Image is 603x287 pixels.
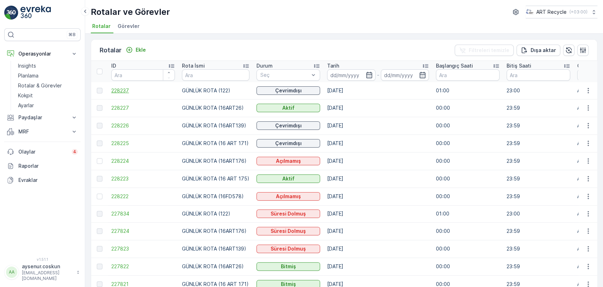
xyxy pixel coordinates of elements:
div: Toggle Row Selected [97,88,102,93]
td: [DATE] [324,188,432,205]
p: 23:59 [507,104,570,111]
p: GÜNLÜK ROTA (16ART176) [182,228,249,235]
input: Ara [507,69,570,81]
p: ART Recycle [536,8,567,16]
button: Bitmiş [256,262,320,271]
p: 00:00 [436,140,499,147]
p: Süresi Dolmuş [271,245,306,252]
a: Evraklar [4,173,81,187]
div: AA [6,266,17,278]
p: 23:00 [507,87,570,94]
input: Ara [436,69,499,81]
td: [DATE] [324,82,432,99]
button: MRF [4,125,81,139]
input: Ara [182,69,249,81]
div: Toggle Row Selected [97,140,102,146]
a: 227823 [111,245,175,252]
a: Insights [15,61,81,71]
a: 227822 [111,263,175,270]
p: ( +03:00 ) [569,9,587,15]
p: Rota İsmi [182,62,205,69]
div: Toggle Row Selected [97,228,102,234]
a: 228237 [111,87,175,94]
p: 00:00 [436,157,499,165]
p: 00:00 [436,228,499,235]
p: Evraklar [18,177,78,184]
td: [DATE] [324,99,432,117]
a: 228223 [111,175,175,182]
p: Paydaşlar [18,114,66,121]
p: GÜNLÜK ROTA (16 ART 171) [182,140,249,147]
td: [DATE] [324,170,432,188]
p: 00:00 [436,104,499,111]
p: Çevrimdışı [275,87,302,94]
p: 01:00 [436,210,499,217]
p: Rotalar ve Görevler [91,6,170,18]
td: [DATE] [324,152,432,170]
p: Rotalar [100,45,122,55]
p: GÜNLÜK ROTA (16ART26) [182,263,249,270]
p: Aktif [282,175,295,182]
p: 23:59 [507,175,570,182]
p: Süresi Dolmuş [271,228,306,235]
p: Tarih [327,62,339,69]
td: [DATE] [324,134,432,152]
img: logo_light-DOdMpM7g.png [20,6,51,20]
td: [DATE] [324,222,432,240]
p: GÜNLÜK ROTA (16ART139) [182,245,249,252]
a: 228222 [111,193,175,200]
p: ID [111,62,116,69]
p: 23:59 [507,140,570,147]
div: Toggle Row Selected [97,105,102,111]
a: 227834 [111,210,175,217]
p: Açılmamış [276,157,301,165]
img: logo [4,6,18,20]
button: Açılmamış [256,192,320,201]
p: Aktif [282,104,295,111]
div: Toggle Row Selected [97,246,102,252]
div: Toggle Row Selected [97,176,102,182]
button: Aktif [256,174,320,183]
a: 228227 [111,104,175,111]
p: - [377,71,379,79]
p: 00:00 [436,122,499,129]
button: ART Recycle(+03:00) [526,6,597,18]
button: Açılmamış [256,157,320,165]
a: 228224 [111,157,175,165]
p: GÜNLÜK ROTA (122) [182,87,249,94]
span: Rotalar [92,23,111,30]
p: 23:59 [507,122,570,129]
p: Rotalar & Görevler [18,82,62,89]
img: image_23.png [526,8,533,16]
button: Çevrimdışı [256,121,320,130]
button: Çevrimdışı [256,139,320,148]
p: Insights [18,62,36,69]
button: Operasyonlar [4,47,81,61]
p: 00:00 [436,263,499,270]
p: Operasyonlar [18,50,66,57]
p: GÜNLÜK ROTA (16ART139) [182,122,249,129]
a: 228226 [111,122,175,129]
span: Görevler [118,23,140,30]
p: 00:00 [436,193,499,200]
p: Planlama [18,72,39,79]
p: Süresi Dolmuş [271,210,306,217]
div: Toggle Row Selected [97,123,102,128]
p: GÜNLÜK ROTA (16FD578) [182,193,249,200]
p: 00:00 [436,245,499,252]
a: Raporlar [4,159,81,173]
p: GÜNLÜK ROTA (16ART176) [182,157,249,165]
input: dd/mm/yyyy [327,69,376,81]
input: dd/mm/yyyy [381,69,429,81]
p: 23:59 [507,263,570,270]
button: Süresi Dolmuş [256,245,320,253]
p: Olaylar [18,148,67,155]
a: Planlama [15,71,81,81]
div: Toggle Row Selected [97,158,102,164]
p: Bitmiş [281,263,296,270]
